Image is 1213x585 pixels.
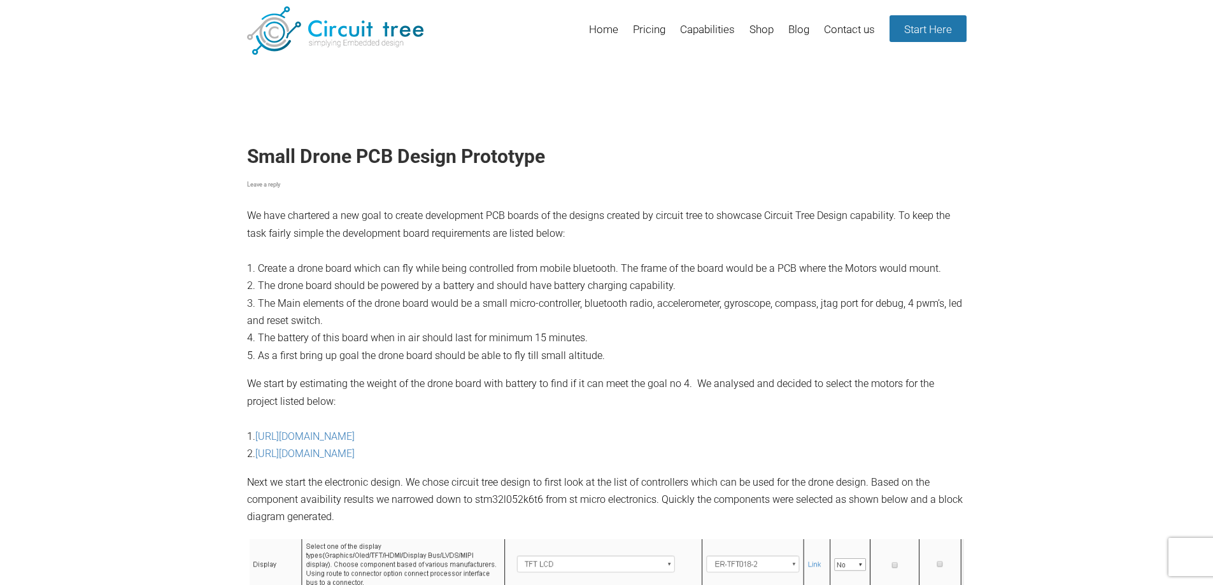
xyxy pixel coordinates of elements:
a: Blog [788,15,809,56]
p: Next we start the electronic design. We chose circuit tree design to first look at the list of co... [247,474,967,526]
a: [URL][DOMAIN_NAME] [255,448,355,460]
a: Leave a reply [247,181,280,188]
a: Capabilities [680,15,735,56]
img: Circuit Tree [247,6,423,55]
p: We start by estimating the weight of the drone board with battery to find if it can meet the goal... [247,375,967,462]
p: We have chartered a new goal to create development PCB boards of the designs created by circuit t... [247,126,967,364]
a: Shop [749,15,774,56]
h1: Small Drone PCB Design Prototype [247,145,967,168]
a: Pricing [633,15,665,56]
a: [URL][DOMAIN_NAME] [255,430,355,442]
a: Contact us [824,15,875,56]
a: Start Here [890,15,967,42]
a: Home [589,15,618,56]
